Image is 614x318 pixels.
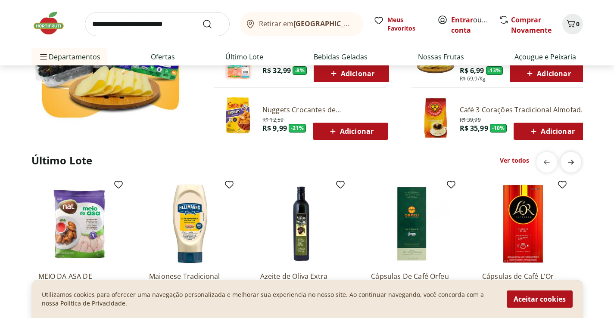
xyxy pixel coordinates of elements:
[328,68,374,79] span: Adicionar
[524,68,570,79] span: Adicionar
[561,152,581,173] button: next
[511,15,552,35] a: Comprar Novamente
[289,124,306,133] span: - 21 %
[510,65,585,82] button: Adicionar
[460,115,481,123] span: R$ 39,99
[31,10,75,36] img: Hortifruti
[85,12,230,36] input: search
[293,19,439,28] b: [GEOGRAPHIC_DATA]/[GEOGRAPHIC_DATA]
[514,52,576,62] a: Açougue e Peixaria
[460,75,486,82] span: R$ 69,9/Kg
[262,123,287,133] span: R$ 9,99
[151,52,175,62] a: Ofertas
[31,154,93,167] h2: Último Lote
[460,123,488,133] span: R$ 35,99
[374,15,427,33] a: Meus Favoritos
[415,97,456,139] img: Café Três Corações Tradicional Almofada 500g
[528,126,574,136] span: Adicionar
[460,66,484,75] span: R$ 6,99
[149,183,231,265] img: Maionese Tradicional Hellmann's 330g
[576,20,580,28] span: 0
[500,156,529,165] a: Ver todos
[225,52,263,62] a: Último Lote
[262,115,284,123] span: R$ 12,59
[240,12,363,36] button: Retirar em[GEOGRAPHIC_DATA]/[GEOGRAPHIC_DATA]
[38,183,120,265] img: MEIO DA ASA DE FRANGO CONGELADO NAT 1KG
[149,272,231,290] a: Maionese Tradicional [PERSON_NAME] 330g
[260,272,342,290] a: Azeite de Oliva Extra Virgem Allegro 500ml
[260,183,342,265] img: Azeite de Oliva Extra Virgem Allegro 500ml
[562,14,583,34] button: Carrinho
[38,272,120,290] a: MEIO DA ASA DE FRANGO CONGELADO NAT 1KG
[259,20,354,28] span: Retirar em
[451,15,489,35] span: ou
[313,123,388,140] button: Adicionar
[490,124,507,133] span: - 10 %
[218,97,259,139] img: Nuggets Crocantes de Frango Sadia 300g
[327,126,374,136] span: Adicionar
[314,65,389,82] button: Adicionar
[507,290,573,308] button: Aceitar cookies
[42,290,496,308] p: Utilizamos cookies para oferecer uma navegação personalizada e melhorar sua experiencia no nosso ...
[371,272,453,290] a: Cápsulas De Café Orfeu Orgânico 10 Unidades
[536,152,557,173] button: previous
[387,15,427,33] span: Meus Favoritos
[460,105,589,114] a: Café 3 Corações Tradicional Almofada 500g
[418,52,464,62] a: Nossas Frutas
[314,52,368,62] a: Bebidas Geladas
[482,272,564,290] a: Cápsulas de Café L'Or Ferrari Maranello Espresso com 10 Unidades
[262,105,388,114] a: Nuggets Crocantes de [PERSON_NAME] 300g
[38,46,100,67] span: Departamentos
[451,15,473,25] a: Entrar
[486,66,503,75] span: - 13 %
[482,183,564,265] img: Cápsulas de Café L'Or Ferrari Maranello Espresso com 10 Unidades
[262,66,291,75] span: R$ 32,99
[202,19,223,29] button: Submit Search
[451,15,499,35] a: Criar conta
[293,66,307,75] span: - 8 %
[514,123,589,140] button: Adicionar
[38,46,49,67] button: Menu
[371,183,453,265] img: Cápsulas De Café Orfeu Orgânico 10 Unidades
